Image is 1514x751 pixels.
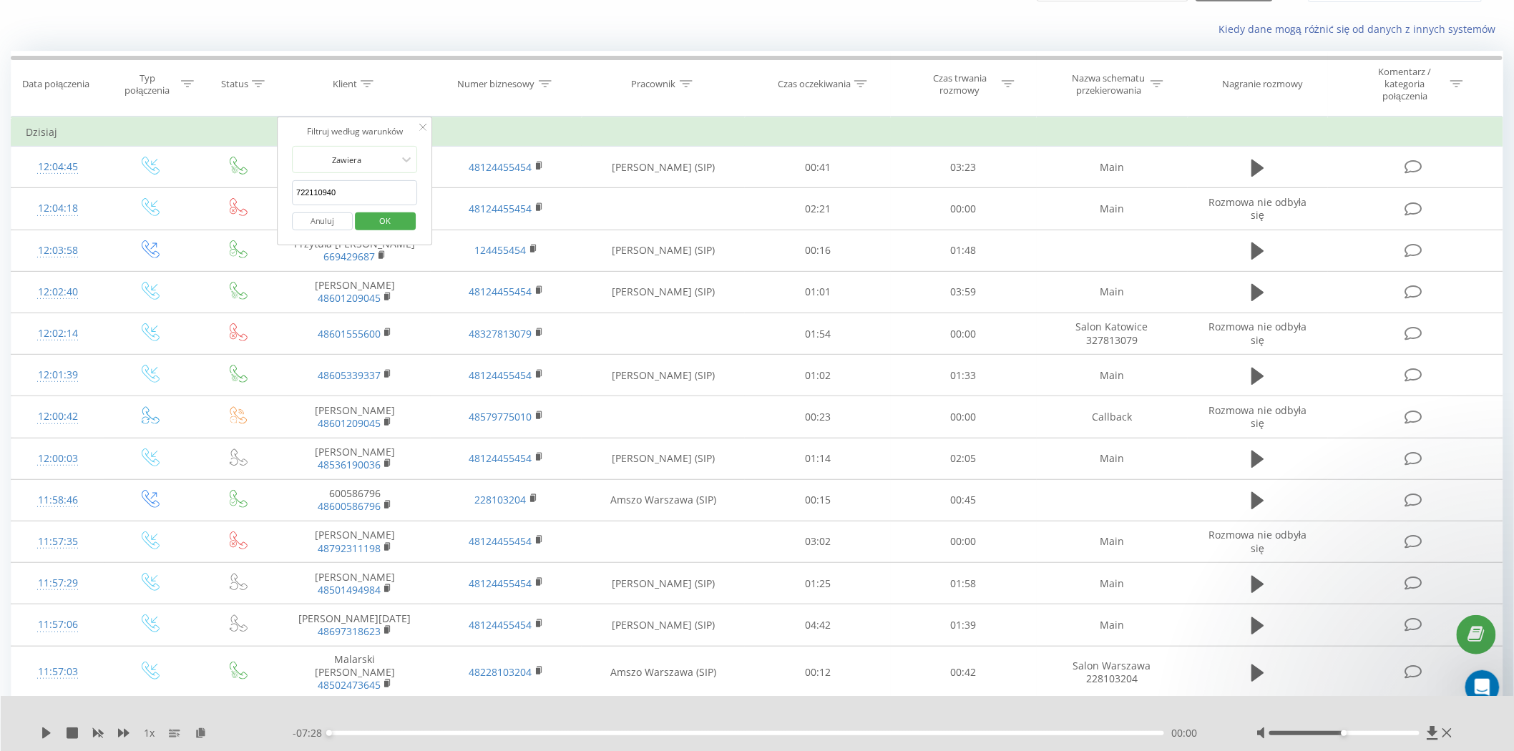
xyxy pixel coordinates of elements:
div: 12:04:45 [26,153,90,181]
a: 48327813079 [469,327,532,340]
td: Main [1037,438,1188,479]
a: 48124455454 [469,451,532,465]
td: Salon Katowice 327813079 [1037,313,1188,355]
a: 48124455454 [469,618,532,632]
button: OK [355,212,416,230]
div: 12:04:18 [26,195,90,222]
td: 00:00 [891,188,1037,230]
div: Typ połączenia [117,72,177,97]
div: 11:57:29 [26,569,90,597]
span: Rozmowa nie odbyła się [1208,320,1307,346]
div: Czas oczekiwania [778,78,851,90]
div: 12:02:40 [26,278,90,306]
td: 00:41 [745,147,891,188]
td: Callback [1037,396,1188,438]
a: 124455454 [475,243,527,257]
td: Malarski [PERSON_NAME] [279,646,431,699]
div: Filtruj według warunków [292,124,418,139]
a: 48124455454 [469,285,532,298]
a: 48124455454 [469,534,532,548]
td: 01:02 [745,355,891,396]
td: 01:48 [891,230,1037,271]
td: [PERSON_NAME] [279,521,431,562]
td: [PERSON_NAME] (SIP) [582,563,745,604]
td: 00:16 [745,230,891,271]
a: 48601209045 [318,416,381,430]
div: 11:57:03 [26,658,90,686]
td: Amszo Warszawa (SIP) [582,479,745,521]
a: 48228103204 [469,665,532,679]
a: 48536190036 [318,458,381,471]
td: 01:39 [891,604,1037,646]
div: Nagranie rozmowy [1222,78,1303,90]
a: 48124455454 [469,160,532,174]
td: 00:15 [745,479,891,521]
td: Amszo Warszawa (SIP) [582,646,745,699]
td: Main [1037,521,1188,562]
td: Main [1037,604,1188,646]
div: Pracownik [632,78,676,90]
td: 00:12 [745,646,891,699]
td: 00:45 [891,479,1037,521]
td: 03:02 [745,521,891,562]
td: [PERSON_NAME] [279,396,431,438]
td: [PERSON_NAME] (SIP) [582,147,745,188]
td: [PERSON_NAME] [279,271,431,313]
td: 00:00 [891,396,1037,438]
td: [PERSON_NAME] (SIP) [582,604,745,646]
td: 600586796 [279,479,431,521]
a: 48697318623 [318,624,381,638]
div: 11:58:46 [26,486,90,514]
span: - 07:28 [293,726,329,740]
td: 00:00 [891,313,1037,355]
a: 228103204 [475,493,527,506]
div: Nazwa schematu przekierowania [1070,72,1147,97]
span: Rozmowa nie odbyła się [1208,403,1307,430]
div: Numer biznesowy [458,78,535,90]
td: Main [1037,355,1188,396]
span: Rozmowa nie odbyła się [1208,195,1307,222]
span: 00:00 [1171,726,1197,740]
span: Rozmowa nie odbyła się [1208,528,1307,554]
div: Status [221,78,248,90]
td: [PERSON_NAME] (SIP) [582,355,745,396]
span: OK [365,210,405,232]
div: 11:57:35 [26,528,90,556]
div: Accessibility label [1342,730,1347,736]
td: 01:01 [745,271,891,313]
a: 48601555600 [318,327,381,340]
div: Klient [333,78,357,90]
a: 48600586796 [318,499,381,513]
div: 12:02:14 [26,320,90,348]
td: [PERSON_NAME] [279,563,431,604]
a: 48605339337 [318,368,381,382]
div: Komentarz / kategoria połączenia [1363,66,1447,102]
td: [PERSON_NAME] (SIP) [582,230,745,271]
td: 03:59 [891,271,1037,313]
div: Data połączenia [22,78,89,90]
button: Anuluj [292,212,353,230]
span: 1 x [144,726,155,740]
td: Przytuła [PERSON_NAME] [279,230,431,271]
td: 00:42 [891,646,1037,699]
td: Main [1037,271,1188,313]
td: [PERSON_NAME] (SIP) [582,438,745,479]
td: 01:33 [891,355,1037,396]
a: 48792311198 [318,541,381,555]
input: Wprowadź wartość [292,180,418,205]
td: [PERSON_NAME][DATE] [279,604,431,646]
a: 48124455454 [469,202,532,215]
div: 12:00:03 [26,445,90,473]
a: 48124455454 [469,368,532,382]
td: Dzisiaj [11,118,1503,147]
td: 01:54 [745,313,891,355]
div: 12:01:39 [26,361,90,389]
td: 01:25 [745,563,891,604]
td: 04:42 [745,604,891,646]
a: 48601209045 [318,291,381,305]
div: Czas trwania rozmowy [922,72,998,97]
td: 01:58 [891,563,1037,604]
td: Main [1037,188,1188,230]
a: 48579775010 [469,410,532,423]
td: Main [1037,563,1188,604]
